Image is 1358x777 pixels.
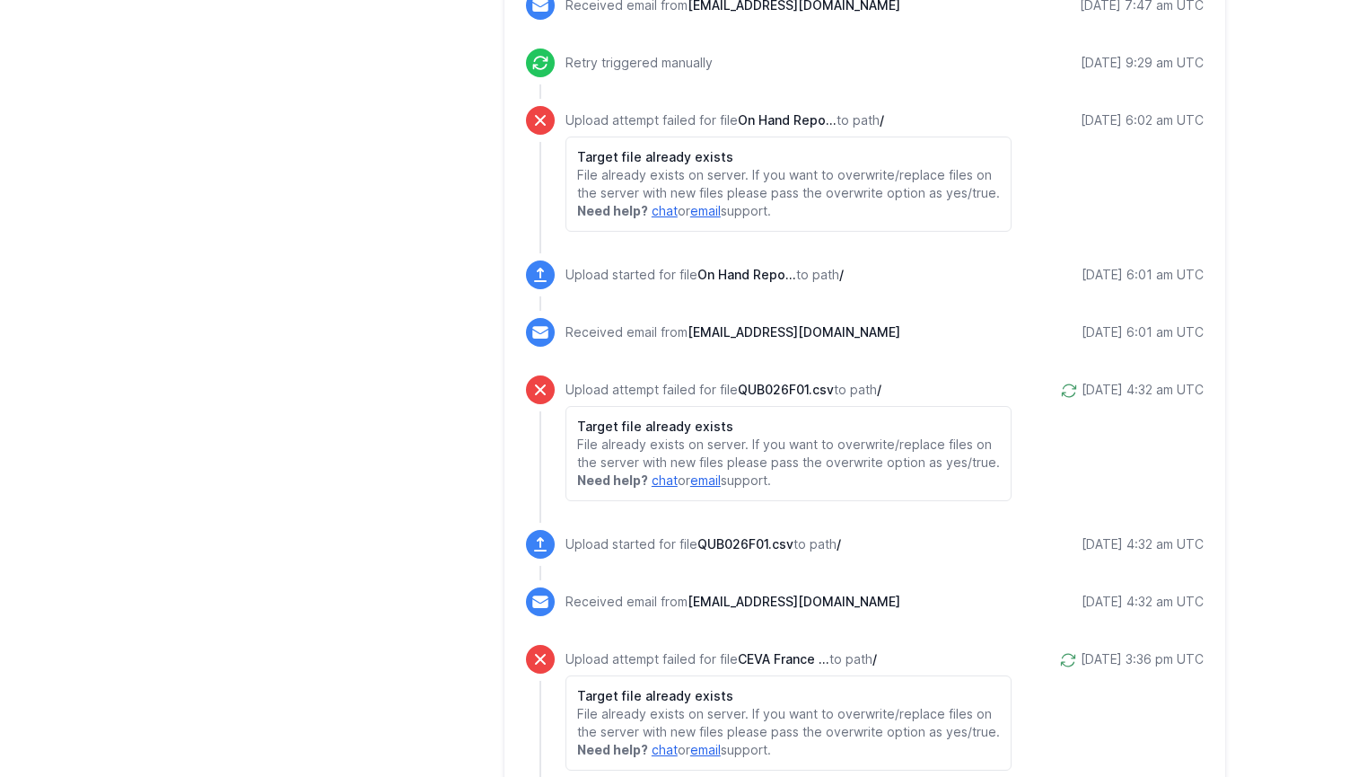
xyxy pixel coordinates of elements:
div: [DATE] 6:01 am UTC [1082,323,1204,341]
span: CEVA France Inventory Report Template 1.9 - 25 SEPT 25.xlsm [738,651,829,667]
div: [DATE] 6:01 am UTC [1082,266,1204,284]
p: Upload attempt failed for file to path [565,111,1012,129]
h6: Target file already exists [577,148,1000,166]
span: On Hand Report 8AM CET.xlsx [738,112,837,128]
span: On Hand Report 8AM CET.xlsx [697,267,796,282]
strong: Need help? [577,742,648,757]
div: [DATE] 4:32 am UTC [1082,593,1204,611]
div: [DATE] 4:32 am UTC [1082,381,1204,399]
p: Received email from [565,593,900,611]
p: File already exists on server. If you want to overwrite/replace files on the server with new file... [577,166,1000,202]
div: [DATE] 3:36 pm UTC [1081,650,1204,668]
span: [EMAIL_ADDRESS][DOMAIN_NAME] [688,324,900,340]
p: Upload started for file to path [565,535,841,553]
h6: Target file already exists [577,687,1000,705]
span: / [837,536,841,552]
a: email [690,203,721,218]
span: QUB026F01.csv [697,536,793,552]
div: [DATE] 9:29 am UTC [1081,54,1204,72]
span: [EMAIL_ADDRESS][DOMAIN_NAME] [688,594,900,609]
p: Upload started for file to path [565,266,844,284]
span: QUB026F01.csv [738,382,834,397]
span: / [877,382,881,397]
p: File already exists on server. If you want to overwrite/replace files on the server with new file... [577,705,1000,741]
div: [DATE] 6:02 am UTC [1081,111,1204,129]
div: [DATE] 4:32 am UTC [1082,535,1204,553]
span: / [880,112,884,128]
iframe: Drift Widget Chat Controller [1268,687,1336,755]
p: or support. [577,472,1000,490]
strong: Need help? [577,472,648,488]
p: or support. [577,202,1000,220]
p: Received email from [565,323,900,341]
span: / [839,267,844,282]
p: Upload attempt failed for file to path [565,381,1012,399]
h6: Target file already exists [577,418,1000,436]
p: File already exists on server. If you want to overwrite/replace files on the server with new file... [577,436,1000,472]
strong: Need help? [577,203,648,218]
span: / [872,651,877,667]
p: Upload attempt failed for file to path [565,650,1012,668]
a: email [690,472,721,488]
p: or support. [577,741,1000,759]
a: email [690,742,721,757]
p: Retry triggered manually [565,54,713,72]
a: chat [652,472,678,488]
a: chat [652,203,678,218]
a: chat [652,742,678,757]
